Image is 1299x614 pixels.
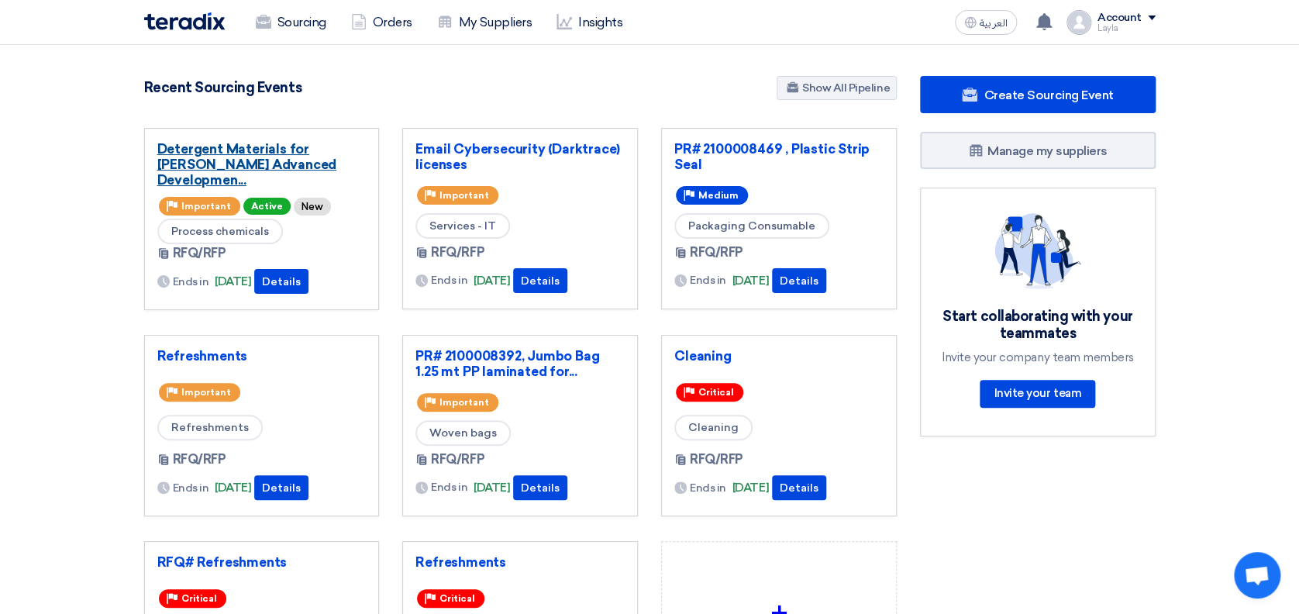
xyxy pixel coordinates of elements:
[415,554,625,570] a: Refreshments
[1066,10,1091,35] img: profile_test.png
[690,272,726,288] span: Ends in
[772,268,826,293] button: Details
[513,475,567,500] button: Details
[415,420,511,446] span: Woven bags
[173,450,226,469] span: RFQ/RFP
[732,479,769,497] span: [DATE]
[173,274,209,290] span: Ends in
[439,190,489,201] span: Important
[294,198,331,216] div: New
[181,201,231,212] span: Important
[1097,12,1142,25] div: Account
[994,213,1081,289] img: invite_your_team.svg
[215,479,251,497] span: [DATE]
[243,198,291,215] span: Active
[674,141,884,172] a: PR# 2100008469 , Plastic Strip Seal
[980,18,1008,29] span: العربية
[157,219,283,244] span: Process chemicals
[173,244,226,263] span: RFQ/RFP
[690,450,743,469] span: RFQ/RFP
[144,12,225,30] img: Teradix logo
[173,480,209,496] span: Ends in
[243,5,339,40] a: Sourcing
[690,480,726,496] span: Ends in
[772,475,826,500] button: Details
[431,479,467,495] span: Ends in
[544,5,635,40] a: Insights
[181,387,231,398] span: Important
[439,397,489,408] span: Important
[431,243,484,262] span: RFQ/RFP
[439,593,475,604] span: Critical
[157,141,367,188] a: Detergent Materials for [PERSON_NAME] Advanced Developmen...
[474,479,510,497] span: [DATE]
[181,593,217,604] span: Critical
[1097,24,1156,33] div: Layla
[415,348,625,379] a: PR# 2100008392, Jumbo Bag 1.25 mt PP laminated for...
[690,243,743,262] span: RFQ/RFP
[980,380,1094,408] a: Invite your team
[431,272,467,288] span: Ends in
[920,132,1156,169] a: Manage my suppliers
[415,213,510,239] span: Services - IT
[474,272,510,290] span: [DATE]
[254,475,308,500] button: Details
[339,5,425,40] a: Orders
[698,387,734,398] span: Critical
[939,350,1136,364] div: Invite your company team members
[513,268,567,293] button: Details
[157,348,367,364] a: Refreshments
[1234,552,1280,598] div: Open chat
[674,213,829,239] span: Packaging Consumable
[698,190,739,201] span: Medium
[732,272,769,290] span: [DATE]
[425,5,544,40] a: My Suppliers
[984,88,1113,102] span: Create Sourcing Event
[157,554,367,570] a: RFQ# Refreshments
[144,79,301,96] h4: Recent Sourcing Events
[415,141,625,172] a: Email Cybersecurity (Darktrace) licenses
[674,415,753,440] span: Cleaning
[955,10,1017,35] button: العربية
[254,269,308,294] button: Details
[674,348,884,364] a: Cleaning
[215,273,251,291] span: [DATE]
[777,76,897,100] a: Show All Pipeline
[431,450,484,469] span: RFQ/RFP
[157,415,263,440] span: Refreshments
[939,308,1136,343] div: Start collaborating with your teammates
